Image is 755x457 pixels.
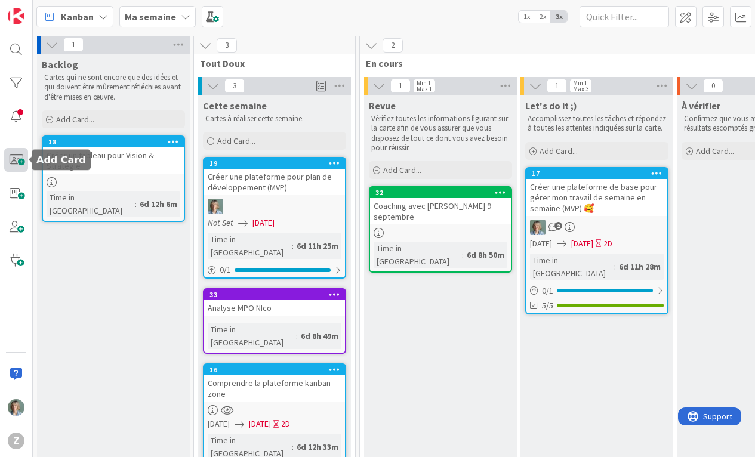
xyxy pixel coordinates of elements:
[209,291,345,299] div: 33
[383,38,403,53] span: 2
[390,79,411,93] span: 1
[203,157,346,279] a: 19Créer une plateforme pour plan de développement (MVP)ZLNot Set[DATE]Time in [GEOGRAPHIC_DATA]:6...
[203,288,346,354] a: 33Analyse MPO NIcoTime in [GEOGRAPHIC_DATA]:6d 8h 49m
[42,135,185,222] a: 18Créer un tableau pour Vision & StratégieTime in [GEOGRAPHIC_DATA]:6d 12h 6m
[370,187,511,224] div: 32Coaching avec [PERSON_NAME] 9 septembre
[208,418,230,430] span: [DATE]
[682,100,720,112] span: À vérifier
[526,168,667,216] div: 17Créer une plateforme de base pour gérer mon travail de semaine en semaine (MVP) 🥰
[298,329,341,342] div: 6d 8h 49m
[281,418,290,430] div: 2D
[528,114,666,134] p: Accomplissez toutes les tâches et répondez à toutes les attentes indiquées sur la carte.
[616,260,664,273] div: 6d 11h 28m
[217,38,237,53] span: 3
[204,300,345,316] div: Analyse MPO NIco
[580,6,669,27] input: Quick Filter...
[36,155,86,166] h5: Add Card
[417,86,432,92] div: Max 1
[25,2,54,16] span: Support
[48,138,184,146] div: 18
[203,100,267,112] span: Cette semaine
[294,440,341,453] div: 6d 12h 33m
[294,239,341,252] div: 6d 11h 25m
[204,263,345,277] div: 0/1
[525,100,577,112] span: Let's do it ;)
[204,169,345,195] div: Créer une plateforme pour plan de développement (MVP)
[603,237,612,250] div: 2D
[551,11,567,23] span: 3x
[43,137,184,174] div: 18Créer un tableau pour Vision & Stratégie
[8,399,24,416] img: ZL
[375,189,511,197] div: 32
[204,365,345,402] div: 16Comprendre la plateforme kanban zone
[535,11,551,23] span: 2x
[252,217,275,229] span: [DATE]
[370,187,511,198] div: 32
[220,264,231,276] span: 0 / 1
[204,199,345,214] div: ZL
[696,146,734,156] span: Add Card...
[542,299,553,312] span: 5/5
[204,158,345,169] div: 19
[296,329,298,342] span: :
[540,146,578,156] span: Add Card...
[374,242,462,268] div: Time in [GEOGRAPHIC_DATA]
[208,233,292,259] div: Time in [GEOGRAPHIC_DATA]
[209,159,345,168] div: 19
[208,217,233,228] i: Not Set
[224,79,245,93] span: 3
[369,100,396,112] span: Revue
[61,10,94,24] span: Kanban
[383,165,421,175] span: Add Card...
[249,418,271,430] span: [DATE]
[571,237,593,250] span: [DATE]
[204,289,345,316] div: 33Analyse MPO NIco
[573,80,587,86] div: Min 1
[417,80,431,86] div: Min 1
[371,114,510,153] p: Vérifiez toutes les informations figurant sur la carte afin de vous assurer que vous disposez de ...
[56,114,94,125] span: Add Card...
[204,375,345,402] div: Comprendre la plateforme kanban zone
[464,248,507,261] div: 6d 8h 50m
[43,147,184,174] div: Créer un tableau pour Vision & Stratégie
[63,38,84,52] span: 1
[42,58,78,70] span: Backlog
[369,186,512,273] a: 32Coaching avec [PERSON_NAME] 9 septembreTime in [GEOGRAPHIC_DATA]:6d 8h 50m
[47,191,135,217] div: Time in [GEOGRAPHIC_DATA]
[530,220,546,235] img: ZL
[217,135,255,146] span: Add Card...
[209,366,345,374] div: 16
[44,73,183,102] p: Cartes qui ne sont encore que des idées et qui doivent être mûrement réfléchies avant d'être mise...
[525,167,668,314] a: 17Créer une plateforme de base pour gérer mon travail de semaine en semaine (MVP) 🥰ZL[DATE][DATE]...
[204,289,345,300] div: 33
[547,79,567,93] span: 1
[8,433,24,449] div: Z
[43,137,184,147] div: 18
[532,169,667,178] div: 17
[205,114,344,123] p: Cartes à réaliser cette semaine.
[526,283,667,298] div: 0/1
[204,365,345,375] div: 16
[573,86,588,92] div: Max 3
[125,11,176,23] b: Ma semaine
[8,8,24,24] img: Visit kanbanzone.com
[208,199,223,214] img: ZL
[462,248,464,261] span: :
[526,220,667,235] div: ZL
[137,197,180,211] div: 6d 12h 6m
[208,323,296,349] div: Time in [GEOGRAPHIC_DATA]
[530,254,614,280] div: Time in [GEOGRAPHIC_DATA]
[530,237,552,250] span: [DATE]
[554,222,562,230] span: 2
[292,239,294,252] span: :
[614,260,616,273] span: :
[519,11,535,23] span: 1x
[204,158,345,195] div: 19Créer une plateforme pour plan de développement (MVP)
[703,79,723,93] span: 0
[370,198,511,224] div: Coaching avec [PERSON_NAME] 9 septembre
[135,197,137,211] span: :
[526,168,667,179] div: 17
[542,285,553,297] span: 0 / 1
[526,179,667,216] div: Créer une plateforme de base pour gérer mon travail de semaine en semaine (MVP) 🥰
[200,57,340,69] span: Tout Doux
